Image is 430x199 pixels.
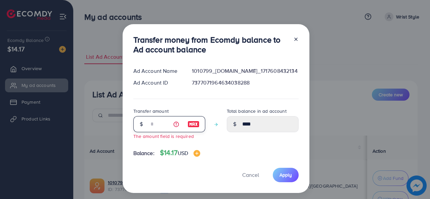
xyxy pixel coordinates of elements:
span: USD [178,149,188,157]
button: Cancel [234,168,267,182]
div: 7377071964634038288 [186,79,304,87]
label: Transfer amount [133,108,169,114]
span: Cancel [242,171,259,179]
div: Ad Account ID [128,79,187,87]
button: Apply [273,168,299,182]
span: Apply [279,171,292,178]
label: Total balance in ad account [227,108,287,114]
span: Balance: [133,149,155,157]
h4: $14.17 [160,149,200,157]
div: 1010799_[DOMAIN_NAME]_1717608432134 [186,67,304,75]
img: image [187,120,200,128]
img: image [193,150,200,157]
div: Ad Account Name [128,67,187,75]
h3: Transfer money from Ecomdy balance to Ad account balance [133,35,288,54]
small: The amount field is required [133,133,194,139]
